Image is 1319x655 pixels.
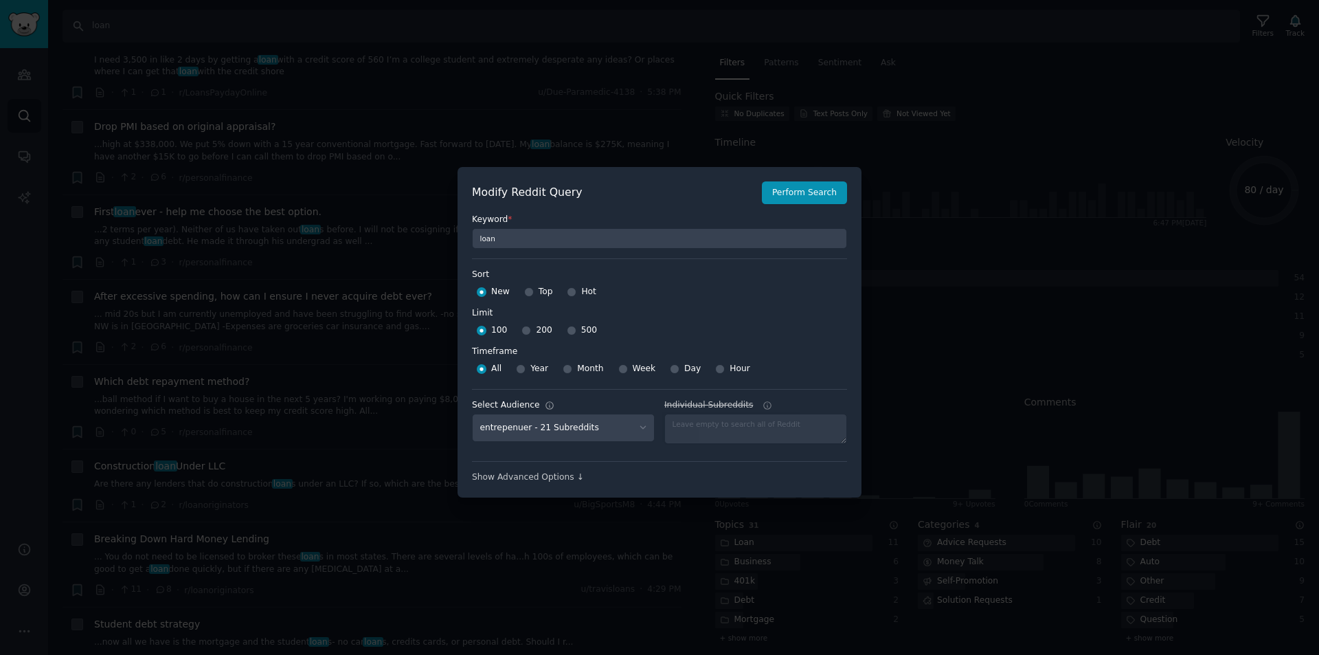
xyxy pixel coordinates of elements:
span: Hour [730,363,750,375]
span: New [491,286,510,298]
span: Week [633,363,656,375]
label: Individual Subreddits [664,399,847,412]
label: Timeframe [472,341,847,358]
span: Hot [581,286,596,298]
label: Sort [472,269,847,281]
span: Year [530,363,548,375]
button: Perform Search [762,181,847,205]
span: 500 [581,324,597,337]
span: Top [539,286,553,298]
div: Select Audience [472,399,540,412]
h2: Modify Reddit Query [472,184,754,201]
span: Day [684,363,701,375]
span: All [491,363,501,375]
span: Month [577,363,603,375]
div: Limit [472,307,493,320]
input: Keyword to search on Reddit [472,228,847,249]
span: 100 [491,324,507,337]
div: Show Advanced Options ↓ [472,471,847,484]
span: 200 [536,324,552,337]
label: Keyword [472,214,847,226]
